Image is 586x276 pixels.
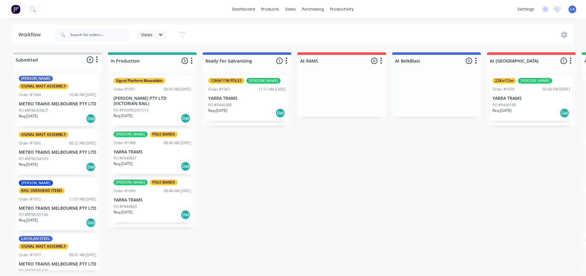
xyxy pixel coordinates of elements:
[492,102,516,108] p: PO #P406198
[19,252,41,258] div: Order #1977
[114,96,191,106] p: [PERSON_NAME] PTY LTD (VICTORIAN RAIL)
[114,197,191,203] p: YARRA TRAMS
[69,140,96,146] div: 08:22 AM [DATE]
[492,108,512,113] p: Req. [DATE]
[19,180,53,186] div: [PERSON_NAME]
[19,197,41,202] div: Order #1972
[16,73,99,126] div: [PERSON_NAME]SIGNAL MAST ASSEMBLYOrder #196410:48 AM [DATE]METRO TRAINS MELBOURNE PTY LTDPO #MTM2...
[19,108,48,113] p: PO #MTM203427
[11,5,20,14] img: Factory
[19,76,53,81] div: [PERSON_NAME]
[69,197,96,202] div: 11:07 AM [DATE]
[114,204,137,209] p: PO #P440860
[86,114,96,124] div: Del
[19,83,68,89] div: SIGNAL MAST ASSEMBLY
[19,268,48,274] p: PO #MTM205434
[19,156,48,162] p: PO #MTM204193
[114,209,133,215] p: Req. [DATE]
[19,236,53,241] div: LACHLAN STEEL
[560,108,569,118] div: Del
[114,87,136,92] div: Order #1951
[16,129,99,175] div: SIGNAL MAST ASSEMBLYOrder #196508:22 AM [DATE]METRO TRAINS MELBOURNE PTY LTDPO #MTM204193Req.[DAT...
[16,178,99,231] div: [PERSON_NAME]RAIL OVERHEAD ITEMSOrder #197211:07 AM [DATE]METRO TRAINS MELBOURNE PTY LTDPO #MTM20...
[114,78,165,83] div: Signal Platform Moorabbin
[86,162,96,172] div: Del
[114,188,136,194] div: Order #1969
[275,108,285,118] div: Del
[181,161,190,171] div: Del
[282,5,299,14] div: sales
[258,87,286,92] div: 11:12 AM [DATE]
[19,101,96,107] p: METRO TRAINS MELBOURNE PTY LTD
[518,78,552,83] div: [PERSON_NAME]
[19,244,68,249] div: SIGNAL MAST ASSEMBLY
[150,180,177,185] div: POLE BANDS
[19,132,68,137] div: SIGNAL MAST ASSEMBLY
[114,156,137,161] p: PO #P440891
[208,78,244,83] div: 12KN/11M POLES
[19,262,96,267] p: METRO TRAINS MELBOURNE PTY LTD
[246,78,281,83] div: [PERSON_NAME]
[111,75,193,126] div: Signal Platform MoorabbinOrder #195109:03 AM [DATE][PERSON_NAME] PTY LTD (VICTORIAN RAIL)PO #PO/V...
[19,140,41,146] div: Order #1965
[164,140,191,146] div: 08:46 AM [DATE]
[492,78,516,83] div: 22Kn/12m
[181,113,190,123] div: Del
[164,188,191,194] div: 08:48 AM [DATE]
[114,108,149,113] p: PO #PO/VRS24/1515
[111,129,193,174] div: [PERSON_NAME]POLE BANDSOrder #196808:46 AM [DATE]YARRA TRAMSPO #P440891Req.[DATE]Del
[70,29,131,41] input: Search for orders...
[19,162,38,167] p: Req. [DATE]
[18,31,44,39] div: Workflow
[208,87,230,92] div: Order #1967
[19,212,48,217] p: PO #MTM205146
[492,87,515,92] div: Order #1970
[299,5,327,14] div: purchasing
[327,5,357,14] div: productivity
[19,206,96,211] p: METRO TRAINS MELBOURNE PTY LTD
[114,149,191,155] p: YARRA TRAMS
[19,113,38,119] p: Req. [DATE]
[543,87,570,92] div: 05:06 PM [DATE]
[69,92,96,98] div: 10:48 AM [DATE]
[19,150,96,155] p: METRO TRAINS MELBOURNE PTY LTD
[114,140,136,146] div: Order #1968
[111,177,193,222] div: [PERSON_NAME]POLE BANDSOrder #196908:48 AM [DATE]YARRA TRAMSPO #P440860Req.[DATE]Del
[114,180,148,185] div: [PERSON_NAME]
[86,218,96,228] div: Del
[181,210,190,220] div: Del
[206,75,288,121] div: 12KN/11M POLES[PERSON_NAME]Order #196711:12 AM [DATE]YARRA TRAMSPO #P440288Req.[DATE]Del
[69,252,96,258] div: 08:02 AM [DATE]
[141,31,153,38] span: Views
[514,5,537,14] div: settings
[114,161,133,167] p: Req. [DATE]
[19,188,65,193] div: RAIL OVERHEAD ITEMS
[490,75,572,121] div: 22Kn/12m[PERSON_NAME]Order #197005:06 PM [DATE]YARRA TRAMSPO #P406198Req.[DATE]Del
[19,217,38,223] p: Req. [DATE]
[150,132,177,137] div: POLE BANDS
[19,92,41,98] div: Order #1964
[570,6,575,12] span: LA
[114,132,148,137] div: [PERSON_NAME]
[229,5,258,14] a: dashboard
[492,96,570,101] p: YARRA TRAMS
[208,108,227,113] p: Req. [DATE]
[114,113,133,119] p: Req. [DATE]
[208,96,286,101] p: YARRA TRAMS
[164,87,191,92] div: 09:03 AM [DATE]
[208,102,232,108] p: PO #P440288
[258,5,282,14] div: products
